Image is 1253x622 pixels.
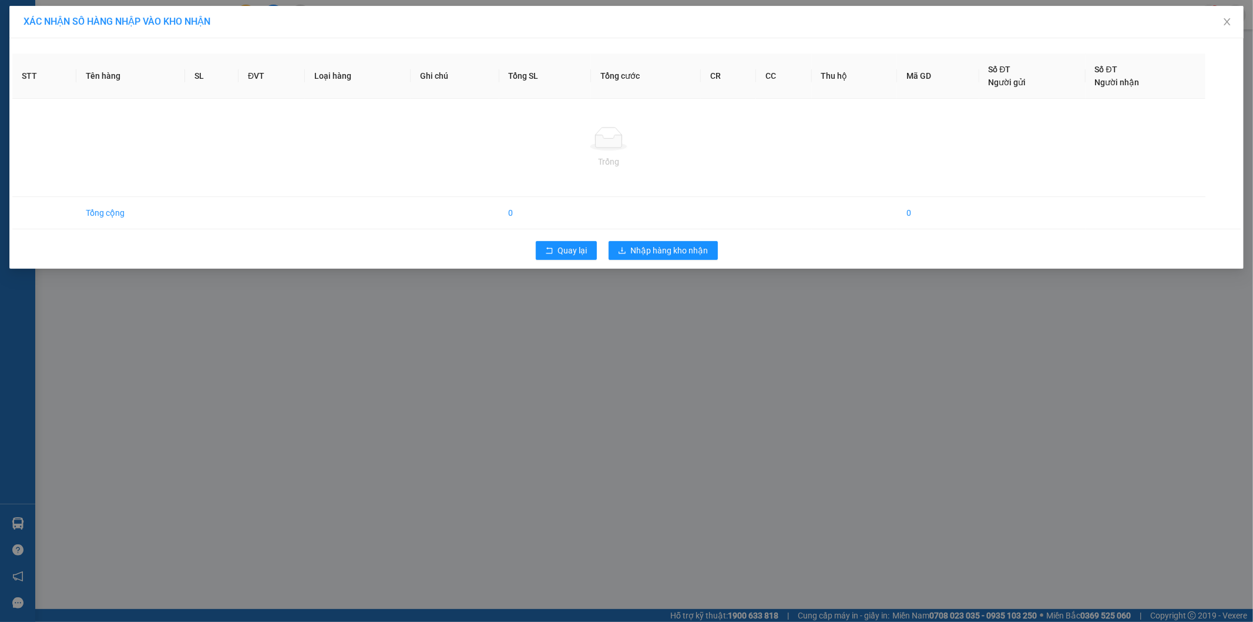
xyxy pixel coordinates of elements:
strong: 0888 827 827 - 0848 827 827 [25,55,117,76]
span: Số ĐT [989,65,1011,74]
strong: 024 3236 3236 - [6,45,118,65]
span: Số ĐT [1095,65,1117,74]
th: Loại hàng [305,53,410,99]
button: rollbackQuay lại [536,241,597,260]
div: Trống [22,155,1196,168]
td: 0 [897,197,979,229]
td: Tổng cộng [76,197,185,229]
th: SL [185,53,238,99]
strong: Công ty TNHH Phúc Xuyên [12,6,110,31]
th: CR [701,53,756,99]
th: ĐVT [238,53,305,99]
td: 0 [499,197,592,229]
span: Nhập hàng kho nhận [631,244,708,257]
span: Gửi hàng Hạ Long: Hotline: [11,79,113,110]
span: download [618,246,626,256]
span: rollback [545,246,553,256]
th: CC [756,53,811,99]
th: Tổng cước [591,53,701,99]
th: Tên hàng [76,53,185,99]
span: XÁC NHẬN SỐ HÀNG NHẬP VÀO KHO NHẬN [23,16,210,27]
th: Ghi chú [411,53,499,99]
span: Người gửi [989,78,1026,87]
th: Mã GD [897,53,979,99]
button: downloadNhập hàng kho nhận [609,241,718,260]
button: Close [1211,6,1244,39]
th: Tổng SL [499,53,592,99]
th: STT [12,53,76,99]
th: Thu hộ [812,53,897,99]
span: Gửi hàng [GEOGRAPHIC_DATA]: Hotline: [5,34,118,76]
span: Quay lại [558,244,587,257]
span: close [1222,17,1232,26]
span: Người nhận [1095,78,1140,87]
